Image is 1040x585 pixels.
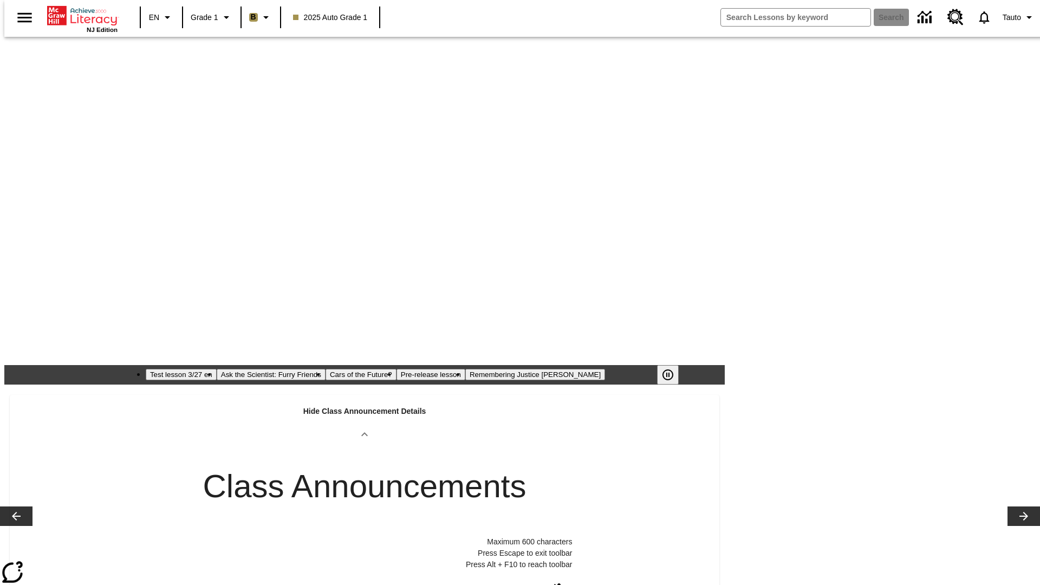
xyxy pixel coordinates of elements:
button: Slide 4 Pre-release lesson [396,369,465,380]
button: Slide 1 Test lesson 3/27 en [146,369,217,380]
a: Notifications [970,3,998,31]
button: Grade: Grade 1, Select a grade [186,8,237,27]
div: Pause [657,365,690,385]
div: Hide Class Announcement Details [10,395,719,441]
button: Slide 5 Remembering Justice O'Connor [465,369,605,380]
p: Class Announcements attachment at [DATE] 8:59:25 PM [4,9,158,28]
button: Boost Class color is light brown. Change class color [245,8,277,27]
h2: Class Announcements [203,467,526,506]
input: search field [721,9,870,26]
button: Open side menu [9,2,41,34]
span: B [251,10,256,24]
button: Slide 2 Ask the Scientist: Furry Friends [217,369,326,380]
span: Tauto [1003,12,1021,23]
div: Home [47,4,118,33]
button: Profile/Settings [998,8,1040,27]
a: Home [47,5,118,27]
span: 2025 Auto Grade 1 [293,12,368,23]
button: Slide 3 Cars of the Future? [326,369,396,380]
body: Maximum 600 characters Press Escape to exit toolbar Press Alt + F10 to reach toolbar [4,9,158,28]
button: Language: EN, Select a language [144,8,179,27]
p: Maximum 600 characters [157,536,573,548]
a: Resource Center, Will open in new tab [941,3,970,32]
button: Lesson carousel, Next [1007,506,1040,526]
span: EN [149,12,159,23]
span: Grade 1 [191,12,218,23]
span: NJ Edition [87,27,118,33]
p: Hide Class Announcement Details [303,406,426,417]
a: Data Center [911,3,941,32]
p: Press Escape to exit toolbar [157,548,573,559]
button: Pause [657,365,679,385]
p: Press Alt + F10 to reach toolbar [157,559,573,570]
